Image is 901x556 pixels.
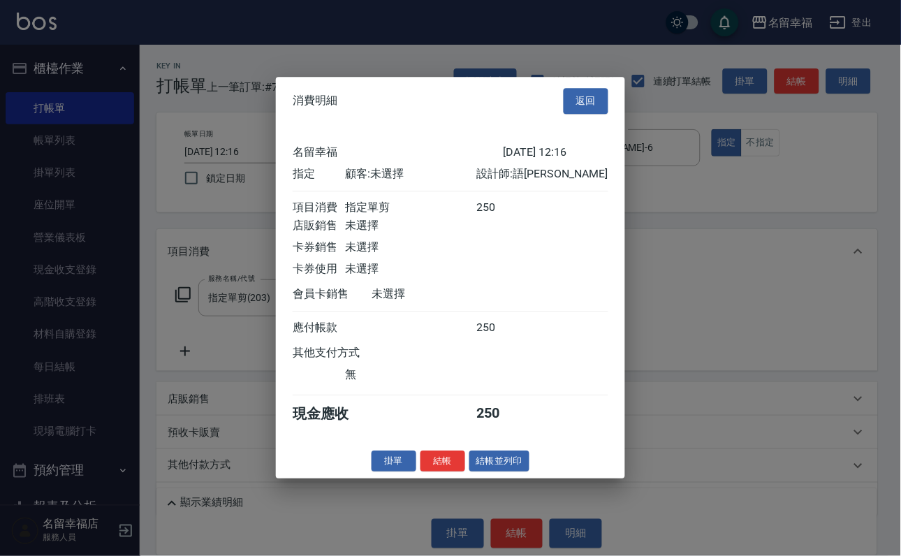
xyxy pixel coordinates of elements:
div: 名留幸福 [293,145,503,160]
div: 未選擇 [345,219,476,233]
div: 未選擇 [372,287,503,302]
button: 掛單 [372,451,416,472]
div: 卡券銷售 [293,240,345,255]
button: 返回 [564,88,608,114]
div: 應付帳款 [293,321,345,335]
div: 顧客: 未選擇 [345,167,476,182]
div: [DATE] 12:16 [503,145,608,160]
div: 無 [345,367,476,382]
div: 會員卡銷售 [293,287,372,302]
div: 250 [477,200,529,215]
div: 設計師: 語[PERSON_NAME] [477,167,608,182]
div: 250 [477,321,529,335]
div: 其他支付方式 [293,346,398,360]
div: 指定單剪 [345,200,476,215]
button: 結帳 [420,451,465,472]
div: 店販銷售 [293,219,345,233]
div: 250 [477,404,529,423]
div: 卡券使用 [293,262,345,277]
div: 項目消費 [293,200,345,215]
div: 未選擇 [345,262,476,277]
div: 未選擇 [345,240,476,255]
span: 消費明細 [293,94,337,108]
button: 結帳並列印 [469,451,530,472]
div: 現金應收 [293,404,372,423]
div: 指定 [293,167,345,182]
